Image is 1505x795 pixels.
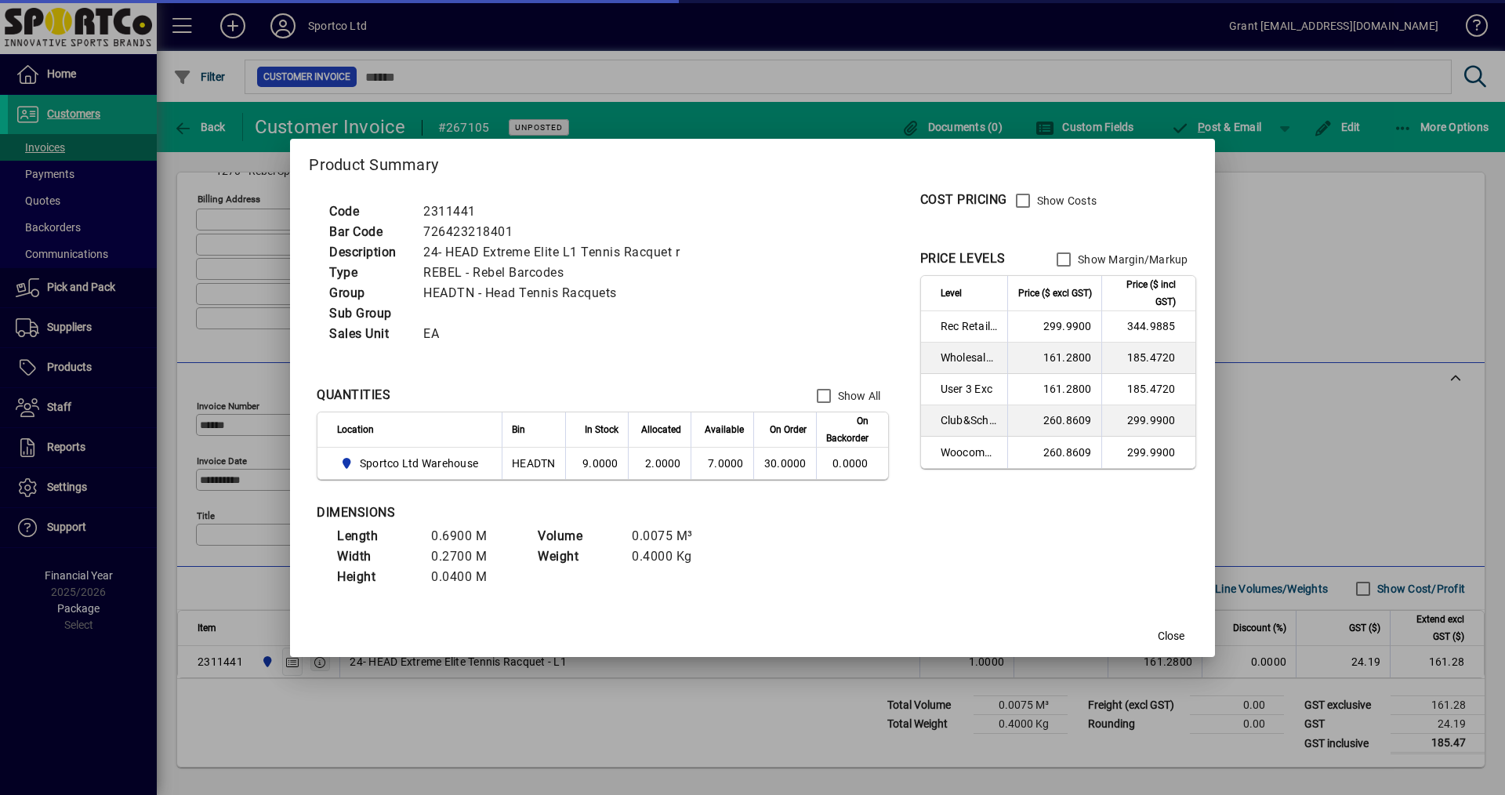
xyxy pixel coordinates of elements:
[816,448,888,479] td: 0.0000
[530,526,624,546] td: Volume
[1146,623,1196,651] button: Close
[423,526,517,546] td: 0.6900 M
[624,546,718,567] td: 0.4000 Kg
[941,285,962,302] span: Level
[415,242,698,263] td: 24- HEAD Extreme Elite L1 Tennis Racquet r
[941,318,998,334] span: Rec Retail Inc
[1075,252,1188,267] label: Show Margin/Markup
[705,421,744,438] span: Available
[1007,374,1101,405] td: 161.2800
[415,324,698,344] td: EA
[941,412,998,428] span: Club&School Exc
[941,445,998,460] span: Woocommerce Retail
[502,448,565,479] td: HEADTN
[321,324,415,344] td: Sales Unit
[764,457,807,470] span: 30.0000
[1158,628,1184,644] span: Close
[1101,343,1195,374] td: 185.4720
[317,386,390,405] div: QUANTITIES
[415,263,698,283] td: REBEL - Rebel Barcodes
[920,191,1007,209] div: COST PRICING
[1101,374,1195,405] td: 185.4720
[321,303,415,324] td: Sub Group
[624,526,718,546] td: 0.0075 M³
[770,421,807,438] span: On Order
[691,448,753,479] td: 7.0000
[585,421,618,438] span: In Stock
[290,139,1214,184] h2: Product Summary
[415,201,698,222] td: 2311441
[835,388,881,404] label: Show All
[337,421,374,438] span: Location
[321,242,415,263] td: Description
[329,567,423,587] td: Height
[1007,405,1101,437] td: 260.8609
[317,503,709,522] div: DIMENSIONS
[826,412,869,447] span: On Backorder
[1007,343,1101,374] td: 161.2800
[1034,193,1097,209] label: Show Costs
[565,448,628,479] td: 9.0000
[1101,405,1195,437] td: 299.9900
[423,567,517,587] td: 0.0400 M
[329,526,423,546] td: Length
[941,350,998,365] span: Wholesale Exc
[329,546,423,567] td: Width
[641,421,681,438] span: Allocated
[337,454,484,473] span: Sportco Ltd Warehouse
[321,283,415,303] td: Group
[423,546,517,567] td: 0.2700 M
[920,249,1006,268] div: PRICE LEVELS
[1018,285,1092,302] span: Price ($ excl GST)
[941,381,998,397] span: User 3 Exc
[1101,437,1195,468] td: 299.9900
[415,222,698,242] td: 726423218401
[1007,437,1101,468] td: 260.8609
[1112,276,1176,310] span: Price ($ incl GST)
[512,421,525,438] span: Bin
[530,546,624,567] td: Weight
[628,448,691,479] td: 2.0000
[415,283,698,303] td: HEADTN - Head Tennis Racquets
[321,263,415,283] td: Type
[1007,311,1101,343] td: 299.9900
[321,201,415,222] td: Code
[321,222,415,242] td: Bar Code
[1101,311,1195,343] td: 344.9885
[360,456,478,471] span: Sportco Ltd Warehouse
